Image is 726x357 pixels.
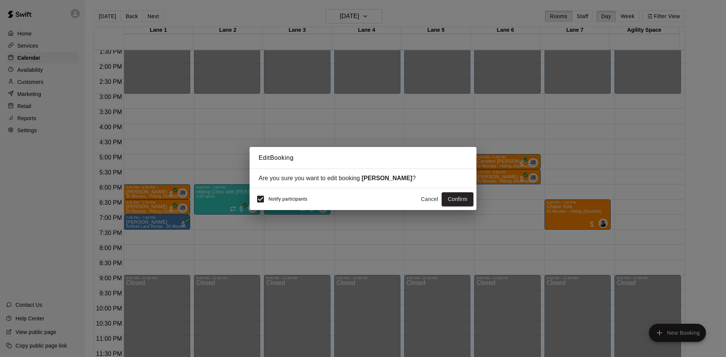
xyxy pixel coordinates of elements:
[259,175,467,182] div: Are you sure you want to edit booking ?
[417,192,442,206] button: Cancel
[361,175,412,181] strong: [PERSON_NAME]
[268,197,307,202] span: Notify participants
[442,192,473,206] button: Confirm
[250,147,476,169] h2: Edit Booking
